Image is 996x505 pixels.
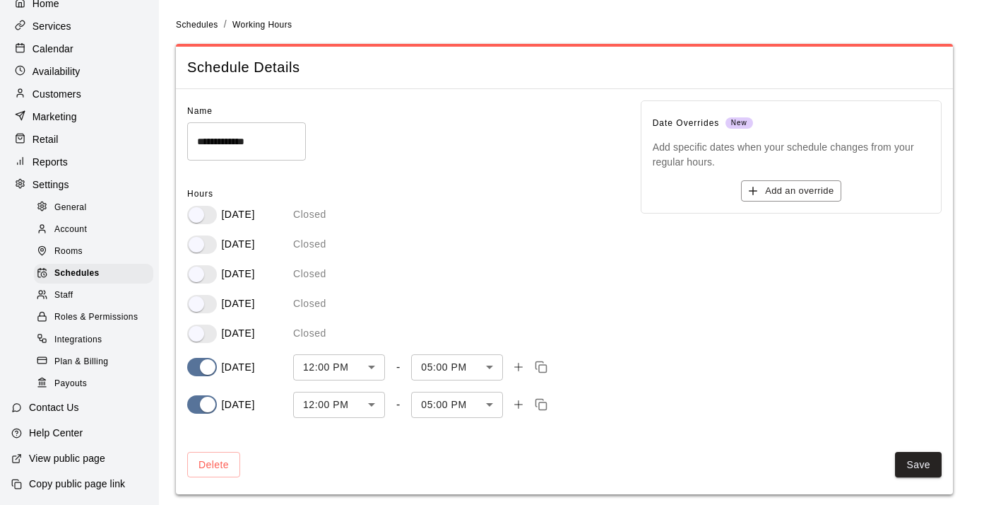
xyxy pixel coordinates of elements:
[293,267,326,281] p: Closed
[34,330,153,350] div: Integrations
[187,106,213,116] span: Name
[11,174,148,195] a: Settings
[509,357,528,377] button: Add time slot
[34,242,153,262] div: Rooms
[411,392,503,418] div: 05:00 PM
[54,377,87,391] span: Payouts
[396,398,400,411] div: -
[32,155,68,169] p: Reports
[221,207,254,222] p: [DATE]
[34,263,159,285] a: Schedules
[29,477,125,491] p: Copy public page link
[32,110,77,124] p: Marketing
[11,16,148,37] a: Services
[11,38,148,59] a: Calendar
[11,61,148,82] a: Availability
[11,129,148,150] a: Retail
[293,237,326,252] p: Closed
[54,310,138,325] span: Roles & Permissions
[187,58,942,77] span: Schedule Details
[411,354,503,381] div: 05:00 PM
[653,112,930,135] span: Date Overrides
[221,326,254,341] p: [DATE]
[29,400,79,414] p: Contact Us
[34,374,153,394] div: Payouts
[221,397,254,412] p: [DATE]
[34,351,159,373] a: Plan & Billing
[34,197,159,219] a: General
[224,17,227,32] li: /
[221,267,254,281] p: [DATE]
[293,296,326,311] p: Closed
[741,180,841,202] button: Add an override
[34,352,153,372] div: Plan & Billing
[293,354,385,381] div: 12:00 PM
[34,264,153,284] div: Schedules
[34,220,153,240] div: Account
[653,140,930,168] p: Add specific dates when your schedule changes from your regular hours.
[11,83,148,105] a: Customers
[232,20,292,30] span: Working Hours
[34,286,153,306] div: Staff
[895,452,942,478] button: Save
[293,207,326,222] p: Closed
[32,178,69,192] p: Settings
[293,326,326,341] p: Closed
[54,267,100,281] span: Schedules
[32,87,81,101] p: Customers
[509,395,528,414] button: Add time slot
[11,106,148,127] a: Marketing
[187,452,240,478] button: Delete
[34,219,159,240] a: Account
[396,361,400,373] div: -
[293,392,385,418] div: 12:00 PM
[29,451,105,465] p: View public page
[34,285,159,307] a: Staff
[187,189,213,199] span: Hours
[34,198,153,218] div: General
[11,151,148,173] a: Reports
[725,114,753,133] span: New
[54,289,73,303] span: Staff
[54,201,87,215] span: General
[531,395,551,414] button: Copy time
[176,20,218,30] span: Schedules
[54,355,108,369] span: Plan & Billing
[32,132,59,146] p: Retail
[54,223,87,237] span: Account
[32,42,73,56] p: Calendar
[34,329,159,351] a: Integrations
[34,308,153,327] div: Roles & Permissions
[531,357,551,377] button: Copy time
[221,360,254,375] p: [DATE]
[32,19,71,33] p: Services
[176,18,218,30] a: Schedules
[221,296,254,311] p: [DATE]
[54,333,102,347] span: Integrations
[34,373,159,395] a: Payouts
[32,64,81,79] p: Availability
[176,17,979,33] nav: breadcrumb
[54,245,83,259] span: Rooms
[221,237,254,252] p: [DATE]
[34,307,159,329] a: Roles & Permissions
[29,426,83,440] p: Help Center
[34,241,159,263] a: Rooms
